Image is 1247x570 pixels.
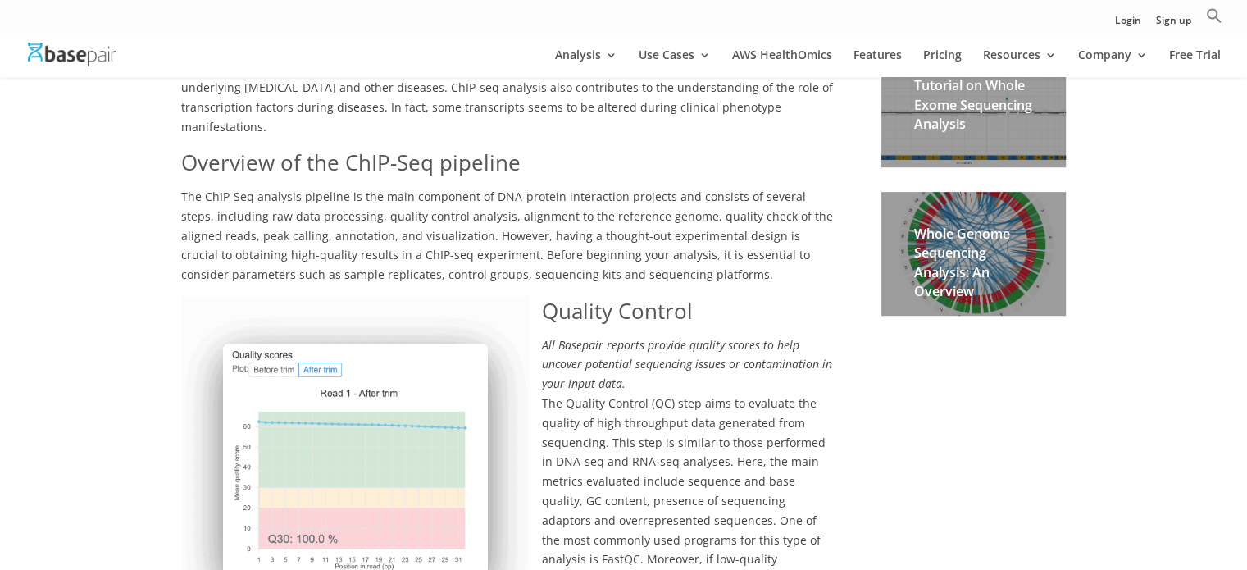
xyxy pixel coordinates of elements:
a: AWS HealthOmics [732,49,832,77]
a: Search Icon Link [1206,7,1222,33]
a: Pricing [923,49,962,77]
a: Login [1115,16,1141,33]
a: Features [853,49,902,77]
span: Overview of the ChIP-Seq pipeline [181,148,521,177]
span: Epigenetic imbalances across disease and health conditions can involve histone modification and a... [181,40,833,134]
em: All Basepair reports provide quality scores to help uncover potential sequencing issues or contam... [542,337,832,392]
iframe: Drift Widget Chat Controller [933,453,1227,550]
h2: Whole Genome Sequencing Analysis: An Overview [914,225,1033,309]
svg: Search [1206,7,1222,24]
a: Resources [983,49,1057,77]
h2: Tutorial on Whole Exome Sequencing Analysis [914,76,1033,142]
a: Free Trial [1169,49,1221,77]
a: Company [1078,49,1148,77]
img: Basepair [28,43,116,66]
span: Quality Control [542,296,693,326]
a: Sign up [1156,16,1191,33]
a: Analysis [555,49,617,77]
span: The ChIP-Seq analysis pipeline is the main component of DNA-protein interaction projects and cons... [181,189,833,282]
a: Use Cases [639,49,711,77]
